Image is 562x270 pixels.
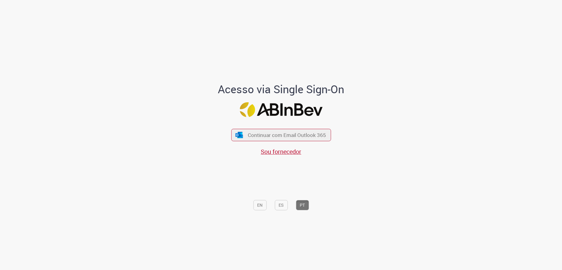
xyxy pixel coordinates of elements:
img: ícone Azure/Microsoft 360 [235,132,244,138]
img: Logo ABInBev [240,102,322,117]
button: ES [275,200,288,210]
button: PT [296,200,309,210]
h1: Acesso via Single Sign-On [197,83,365,95]
a: Sou fornecedor [261,148,301,156]
button: ícone Azure/Microsoft 360 Continuar com Email Outlook 365 [231,129,331,141]
span: Continuar com Email Outlook 365 [248,132,326,138]
button: EN [253,200,266,210]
